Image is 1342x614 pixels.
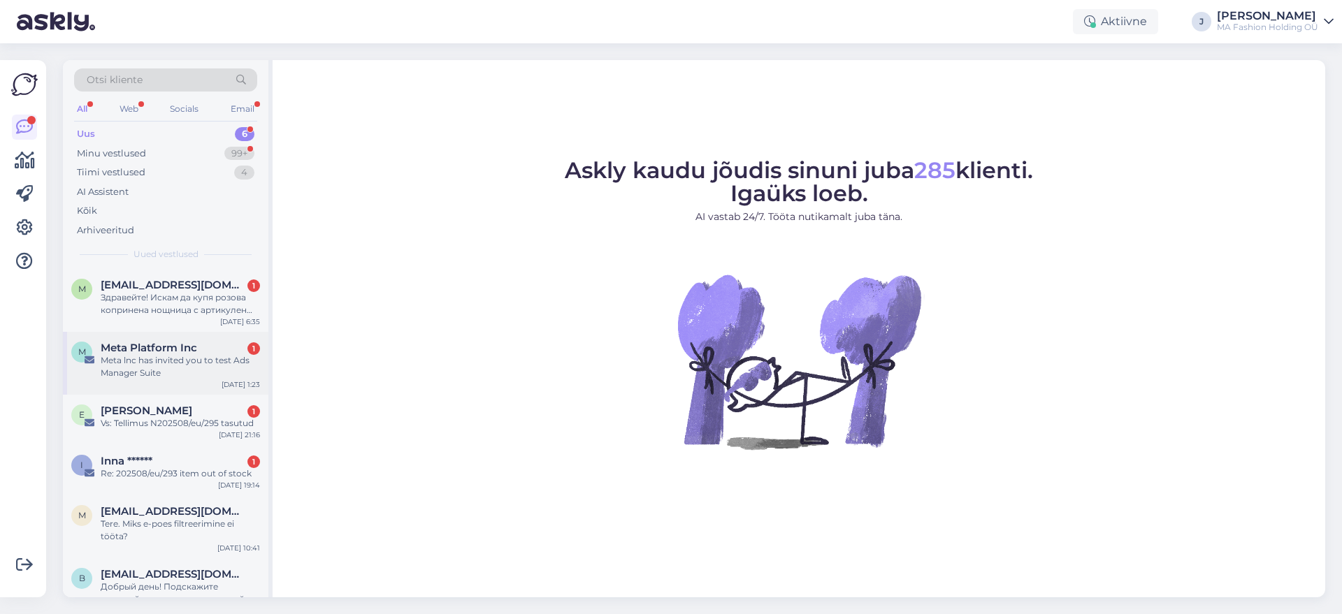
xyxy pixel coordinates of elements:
p: AI vastab 24/7. Tööta nutikamalt juba täna. [565,210,1033,224]
span: Uued vestlused [134,248,199,261]
div: Socials [167,100,201,118]
span: b [79,573,85,583]
div: [DATE] 19:14 [218,480,260,490]
span: balakireva.a1991@mail.ru [101,568,246,580]
span: m [78,284,86,294]
div: 99+ [224,147,254,161]
div: Aktiivne [1073,9,1158,34]
div: 4 [234,166,254,180]
div: [DATE] 21:16 [219,430,260,440]
a: [PERSON_NAME]MA Fashion Holding OÜ [1217,10,1334,33]
div: 1 [247,455,260,468]
div: Tere. Miks e-poes filtreerimine ei tööta? [101,518,260,543]
div: 1 [247,342,260,355]
div: Добрый день! Подскажите пожалуйста, почему цены на сайте не в рублях? [101,580,260,606]
div: [DATE] 6:35 [220,316,260,327]
div: All [74,100,90,118]
div: [PERSON_NAME] [1217,10,1318,22]
span: m [78,510,86,520]
div: Email [228,100,257,118]
div: Tiimi vestlused [77,166,145,180]
div: J [1192,12,1211,31]
div: Web [117,100,141,118]
div: AI Assistent [77,185,129,199]
img: No Chat active [673,235,925,487]
div: 6 [235,127,254,141]
div: Здравейте! Искам да купя розова копринена нощница с артикулен номер: S25-00SS203-L размерът ми е ... [101,291,260,316]
div: 1 [247,279,260,292]
span: mrppost@gmail.com [101,505,246,518]
span: E [79,409,85,420]
span: mileva_aneta@abv.bg [101,279,246,291]
div: Re: 202508/eu/293 item out of stock [101,467,260,480]
div: [DATE] 10:41 [217,543,260,553]
span: Eva Arge [101,404,192,417]
div: Kõik [77,204,97,218]
div: Vs: Tellimus N202508/eu/295 tasutud [101,417,260,430]
div: 1 [247,405,260,418]
div: [DATE] 1:23 [222,379,260,390]
div: Uus [77,127,95,141]
span: Meta Platform Inc [101,342,197,354]
span: M [78,346,86,357]
span: 285 [914,156,955,184]
span: Otsi kliente [87,73,143,87]
img: Askly Logo [11,71,38,98]
div: Meta lnc has invited you to test Ads Manager Suite [101,354,260,379]
div: MA Fashion Holding OÜ [1217,22,1318,33]
span: Askly kaudu jõudis sinuni juba klienti. Igaüks loeb. [565,156,1033,207]
div: Arhiveeritud [77,224,134,237]
span: I [80,460,83,470]
div: Minu vestlused [77,147,146,161]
